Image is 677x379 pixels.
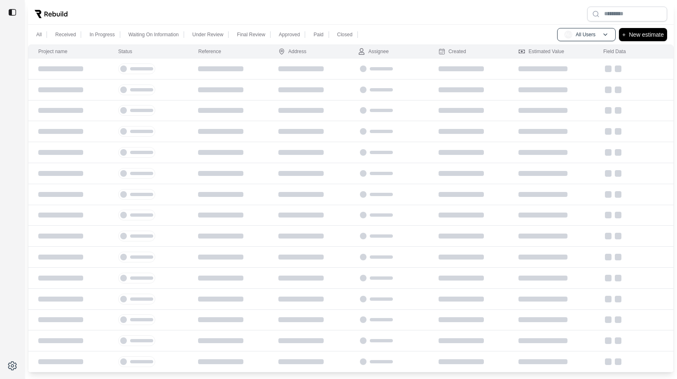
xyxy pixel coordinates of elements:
div: Field Data [603,48,626,55]
button: +New estimate [619,28,667,41]
img: toggle sidebar [8,8,16,16]
p: All [36,31,42,38]
p: Approved [279,31,300,38]
p: All Users [576,31,595,38]
div: Created [439,48,466,55]
button: AUAll Users [557,28,616,41]
div: Reference [198,48,221,55]
span: AU [564,30,572,39]
div: Address [278,48,306,55]
div: Assignee [358,48,388,55]
p: Final Review [237,31,265,38]
p: Under Review [192,31,223,38]
p: Closed [337,31,353,38]
div: Estimated Value [518,48,564,55]
div: Status [118,48,132,55]
p: Received [55,31,76,38]
p: + [622,30,626,40]
p: In Progress [89,31,114,38]
p: Waiting On Information [128,31,179,38]
img: Rebuild [35,10,68,18]
p: Paid [313,31,323,38]
p: New estimate [629,30,664,40]
div: Project name [38,48,68,55]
